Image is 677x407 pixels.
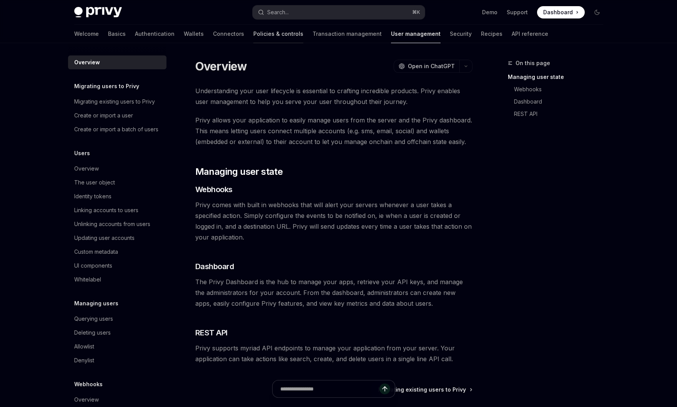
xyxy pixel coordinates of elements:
[74,111,133,120] div: Create or import a user
[74,356,94,365] div: Denylist
[508,83,609,95] a: Webhooks
[74,58,100,67] div: Overview
[195,261,234,272] span: Dashboard
[108,25,126,43] a: Basics
[184,25,204,43] a: Wallets
[280,380,379,397] input: Ask a question...
[543,8,573,16] span: Dashboard
[68,231,166,245] a: Updating user accounts
[68,273,166,286] a: Whitelabel
[512,25,548,43] a: API reference
[195,276,472,309] span: The Privy Dashboard is the hub to manage your apps, retrieve your API keys, and manage the admini...
[195,166,283,178] span: Managing user state
[394,60,459,73] button: Open in ChatGPT
[68,162,166,176] a: Overview
[74,206,138,215] div: Linking accounts to users
[482,8,497,16] a: Demo
[195,59,247,73] h1: Overview
[68,109,166,122] a: Create or import a user
[74,164,99,173] div: Overview
[74,380,103,389] h5: Webhooks
[74,328,111,337] div: Deleting users
[74,342,94,351] div: Allowlist
[68,393,166,407] a: Overview
[68,340,166,353] a: Allowlist
[74,395,99,404] div: Overview
[74,82,139,91] h5: Migrating users to Privy
[74,275,101,284] div: Whitelabel
[68,312,166,326] a: Querying users
[195,184,233,195] span: Webhooks
[450,25,472,43] a: Security
[508,95,609,108] a: Dashboard
[68,189,166,203] a: Identity tokens
[195,115,472,147] span: Privy allows your application to easily manage users from the server and the Privy dashboard. Thi...
[68,122,166,136] a: Create or import a batch of users
[74,299,118,308] h5: Managing users
[195,327,228,338] span: REST API
[68,217,166,231] a: Unlinking accounts from users
[68,245,166,259] a: Custom metadata
[68,55,166,69] a: Overview
[68,259,166,273] a: UI components
[74,149,90,158] h5: Users
[74,178,115,187] div: The user object
[74,25,99,43] a: Welcome
[267,8,289,17] div: Search...
[74,125,158,134] div: Create or import a batch of users
[379,384,390,394] button: Send message
[516,59,550,68] span: On this page
[74,192,111,201] div: Identity tokens
[253,5,425,19] button: Open search
[74,314,113,323] div: Querying users
[313,25,382,43] a: Transaction management
[195,199,472,243] span: Privy comes with built in webhooks that will alert your servers whenever a user takes a specified...
[195,85,472,107] span: Understanding your user lifecycle is essential to crafting incredible products. Privy enables use...
[74,247,118,256] div: Custom metadata
[74,261,112,270] div: UI components
[408,62,455,70] span: Open in ChatGPT
[74,233,135,243] div: Updating user accounts
[68,326,166,340] a: Deleting users
[537,6,585,18] a: Dashboard
[481,25,502,43] a: Recipes
[68,176,166,189] a: The user object
[68,95,166,109] a: Migrating existing users to Privy
[412,9,420,15] span: ⌘ K
[508,108,609,120] a: REST API
[591,6,603,18] button: Toggle dark mode
[253,25,303,43] a: Policies & controls
[68,203,166,217] a: Linking accounts to users
[74,97,155,106] div: Migrating existing users to Privy
[508,71,609,83] a: Managing user state
[74,7,122,18] img: dark logo
[74,219,150,229] div: Unlinking accounts from users
[507,8,528,16] a: Support
[135,25,175,43] a: Authentication
[213,25,244,43] a: Connectors
[195,343,472,364] span: Privy supports myriad API endpoints to manage your application from your server. Your application...
[391,25,441,43] a: User management
[68,353,166,367] a: Denylist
